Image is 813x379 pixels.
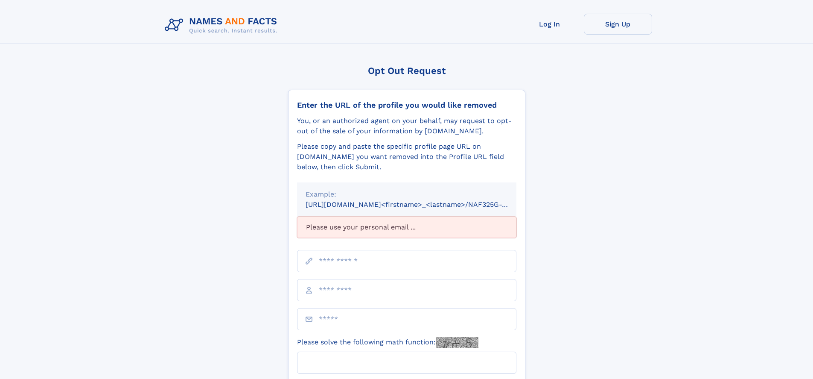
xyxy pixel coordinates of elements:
div: You, or an authorized agent on your behalf, may request to opt-out of the sale of your informatio... [297,116,516,136]
small: [URL][DOMAIN_NAME]<firstname>_<lastname>/NAF325G-xxxxxxxx [306,200,533,209]
a: Sign Up [584,14,652,35]
label: Please solve the following math function: [297,337,478,348]
a: Log In [516,14,584,35]
div: Example: [306,189,508,200]
div: Please copy and paste the specific profile page URL on [DOMAIN_NAME] you want removed into the Pr... [297,141,516,172]
img: Logo Names and Facts [161,14,284,37]
div: Enter the URL of the profile you would like removed [297,100,516,110]
div: Opt Out Request [288,65,525,76]
div: Please use your personal email ... [297,217,516,238]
